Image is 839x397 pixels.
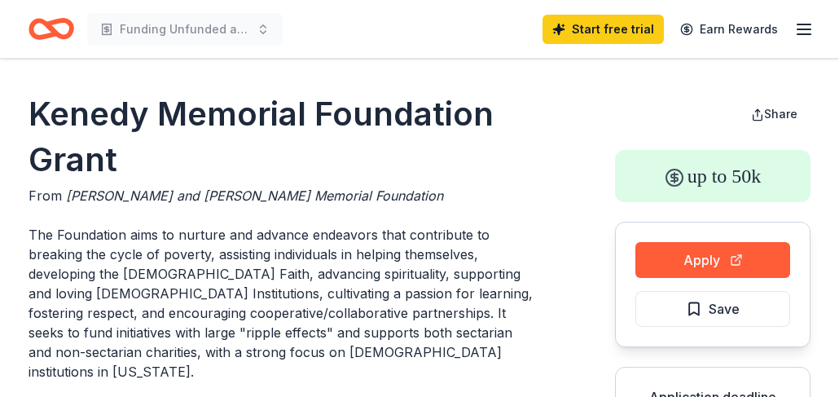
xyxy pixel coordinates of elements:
[29,186,537,205] div: From
[120,20,250,39] span: Funding Unfunded and Underfunded Children
[542,15,664,44] a: Start free trial
[635,242,790,278] button: Apply
[87,13,283,46] button: Funding Unfunded and Underfunded Children
[709,298,740,320] span: Save
[66,187,443,204] span: [PERSON_NAME] and [PERSON_NAME] Memorial Foundation
[615,150,810,202] div: up to 50k
[29,91,537,183] h1: Kenedy Memorial Foundation Grant
[670,15,788,44] a: Earn Rewards
[764,107,797,121] span: Share
[29,10,74,48] a: Home
[635,291,790,327] button: Save
[738,98,810,130] button: Share
[29,225,537,382] p: The Foundation aims to nurture and advance endeavors that contribute to breaking the cycle of pov...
